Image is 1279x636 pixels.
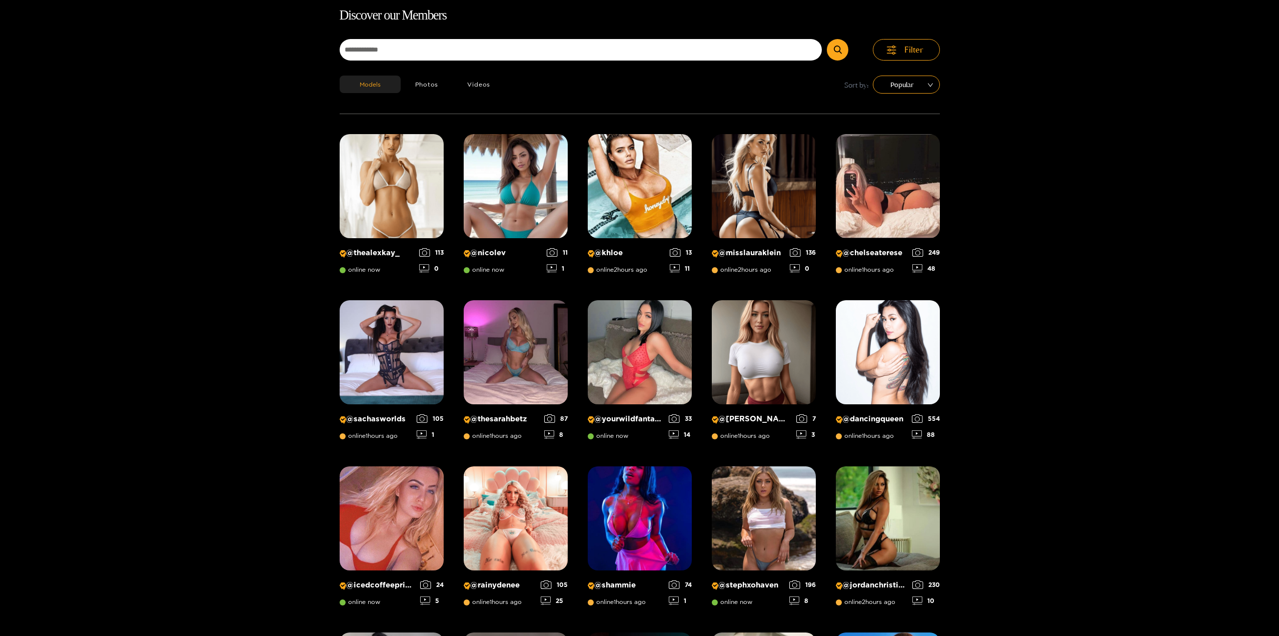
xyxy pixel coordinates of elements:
span: online now [588,432,628,439]
button: Videos [453,76,505,93]
p: @ dancingqueen [836,414,907,424]
div: 1 [417,430,444,439]
img: Creator Profile Image: khloe [588,134,692,238]
span: online now [340,598,380,605]
p: @ jordanchristine_15 [836,580,907,590]
div: 7 [796,414,816,423]
img: Creator Profile Image: michelle [712,300,816,404]
div: 11 [547,248,568,257]
a: Creator Profile Image: misslauraklein@misslaurakleinonline2hours ago1360 [712,134,816,280]
button: Filter [873,39,940,61]
span: online 1 hours ago [588,598,646,605]
img: Creator Profile Image: rainydenee [464,466,568,570]
span: online now [340,266,380,273]
span: online 1 hours ago [340,432,398,439]
span: online 1 hours ago [836,432,894,439]
div: 5 [420,596,444,605]
p: @ thesarahbetz [464,414,539,424]
img: Creator Profile Image: misslauraklein [712,134,816,238]
a: Creator Profile Image: yourwildfantasyy69@yourwildfantasyy69online now3314 [588,300,692,446]
div: 8 [789,596,816,605]
div: 554 [912,414,940,423]
p: @ chelseaterese [836,248,907,258]
img: Creator Profile Image: shammie [588,466,692,570]
span: online 2 hours ago [588,266,647,273]
p: @ icedcoffeeprincess [340,580,415,590]
div: 105 [417,414,444,423]
div: 8 [544,430,568,439]
img: Creator Profile Image: sachasworlds [340,300,444,404]
img: Creator Profile Image: yourwildfantasyy69 [588,300,692,404]
span: online 1 hours ago [836,266,894,273]
div: 88 [912,430,940,439]
div: 105 [541,580,568,589]
div: 1 [547,264,568,273]
a: Creator Profile Image: icedcoffeeprincess@icedcoffeeprincessonline now245 [340,466,444,612]
span: Sort by: [844,79,869,91]
div: 230 [912,580,940,589]
p: @ thealexkay_ [340,248,414,258]
a: Creator Profile Image: thealexkay_@thealexkay_online now1130 [340,134,444,280]
span: online 2 hours ago [836,598,895,605]
a: Creator Profile Image: stephxohaven@stephxohavenonline now1968 [712,466,816,612]
span: Popular [880,77,932,92]
p: @ yourwildfantasyy69 [588,414,664,424]
h1: Discover our Members [340,5,940,26]
p: @ rainydenee [464,580,536,590]
p: @ khloe [588,248,665,258]
div: 0 [790,264,816,273]
img: Creator Profile Image: nicolev [464,134,568,238]
a: Creator Profile Image: shammie@shammieonline1hours ago741 [588,466,692,612]
span: online 1 hours ago [464,598,522,605]
p: @ nicolev [464,248,542,258]
div: 3 [796,430,816,439]
img: Creator Profile Image: thealexkay_ [340,134,444,238]
div: 14 [669,430,692,439]
button: Photos [401,76,453,93]
div: 113 [419,248,444,257]
a: Creator Profile Image: chelseaterese@chelseatereseonline1hours ago24948 [836,134,940,280]
span: Filter [904,44,923,56]
img: Creator Profile Image: icedcoffeeprincess [340,466,444,570]
p: @ stephxohaven [712,580,784,590]
div: 249 [912,248,940,257]
img: Creator Profile Image: chelseaterese [836,134,940,238]
img: Creator Profile Image: jordanchristine_15 [836,466,940,570]
div: 48 [912,264,940,273]
a: Creator Profile Image: dancingqueen@dancingqueenonline1hours ago55488 [836,300,940,446]
a: Creator Profile Image: thesarahbetz@thesarahbetzonline1hours ago878 [464,300,568,446]
div: 196 [789,580,816,589]
div: 25 [541,596,568,605]
div: 1 [669,596,692,605]
p: @ [PERSON_NAME] [712,414,791,424]
span: online now [464,266,504,273]
img: Creator Profile Image: dancingqueen [836,300,940,404]
div: 33 [669,414,692,423]
p: @ misslauraklein [712,248,785,258]
button: Submit Search [827,39,848,61]
div: 10 [912,596,940,605]
div: 87 [544,414,568,423]
a: Creator Profile Image: khloe@khloeonline2hours ago1311 [588,134,692,280]
span: online now [712,598,752,605]
a: Creator Profile Image: rainydenee@rainydeneeonline1hours ago10525 [464,466,568,612]
a: Creator Profile Image: jordanchristine_15@jordanchristine_15online2hours ago23010 [836,466,940,612]
div: sort [873,76,940,94]
div: 136 [790,248,816,257]
div: 0 [419,264,444,273]
span: online 2 hours ago [712,266,771,273]
a: Creator Profile Image: sachasworlds@sachasworldsonline1hours ago1051 [340,300,444,446]
img: Creator Profile Image: stephxohaven [712,466,816,570]
span: online 1 hours ago [464,432,522,439]
a: Creator Profile Image: nicolev@nicolevonline now111 [464,134,568,280]
img: Creator Profile Image: thesarahbetz [464,300,568,404]
button: Models [340,76,401,93]
div: 11 [670,264,692,273]
span: online 1 hours ago [712,432,770,439]
p: @ shammie [588,580,664,590]
a: Creator Profile Image: michelle@[PERSON_NAME]online1hours ago73 [712,300,816,446]
div: 24 [420,580,444,589]
div: 74 [669,580,692,589]
div: 13 [670,248,692,257]
p: @ sachasworlds [340,414,412,424]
